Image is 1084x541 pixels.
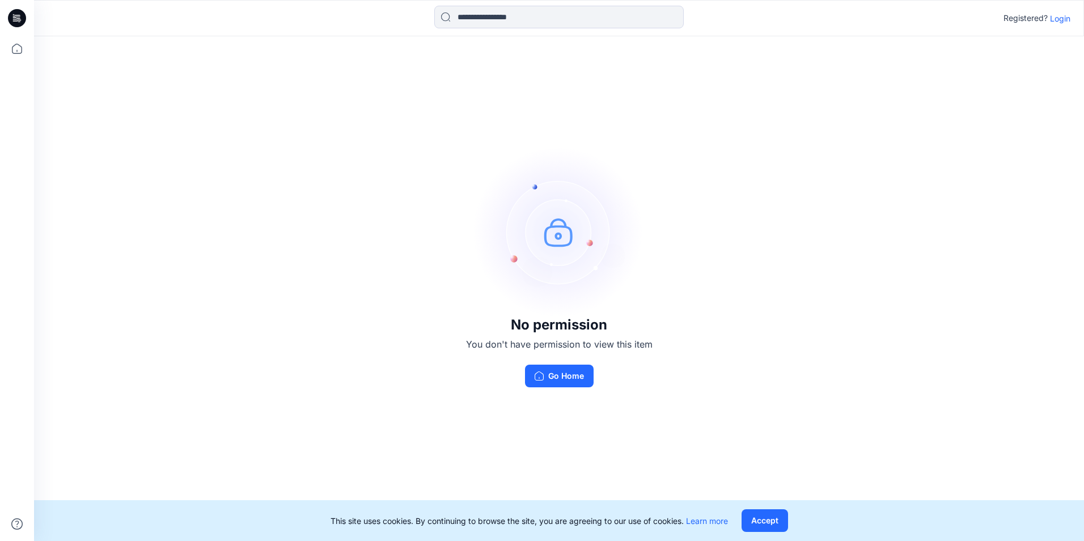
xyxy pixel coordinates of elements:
h3: No permission [466,317,653,333]
p: Login [1050,12,1070,24]
button: Accept [742,509,788,532]
p: You don't have permission to view this item [466,337,653,351]
p: This site uses cookies. By continuing to browse the site, you are agreeing to our use of cookies. [331,515,728,527]
button: Go Home [525,365,594,387]
a: Learn more [686,516,728,526]
img: no-perm.svg [474,147,644,317]
p: Registered? [1003,11,1048,25]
